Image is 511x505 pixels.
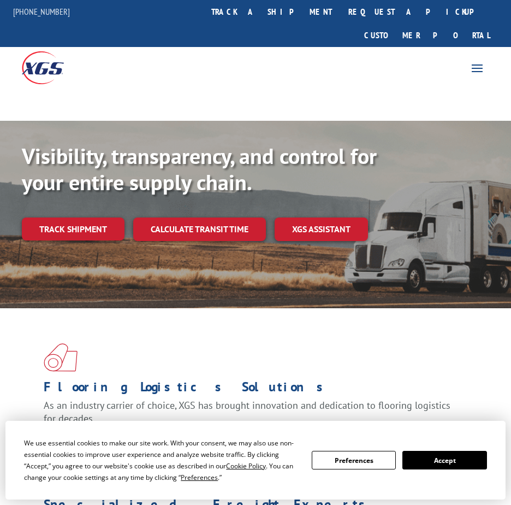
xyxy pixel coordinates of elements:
h1: Flooring Logistics Solutions [44,380,459,399]
div: We use essential cookies to make our site work. With your consent, we may also use non-essential ... [24,437,299,483]
button: Accept [402,451,486,469]
a: Calculate transit time [133,218,266,241]
img: xgs-icon-total-supply-chain-intelligence-red [44,343,78,372]
a: XGS ASSISTANT [275,218,368,241]
div: Cookie Consent Prompt [5,421,506,500]
span: Preferences [181,473,218,482]
span: Cookie Policy [226,461,266,471]
a: Customer Portal [356,24,498,47]
button: Preferences [312,451,396,469]
a: Track shipment [22,218,124,240]
span: As an industry carrier of choice, XGS has brought innovation and dedication to flooring logistics... [44,399,450,425]
b: Visibility, transparency, and control for your entire supply chain. [22,142,377,196]
a: [PHONE_NUMBER] [13,6,70,17]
